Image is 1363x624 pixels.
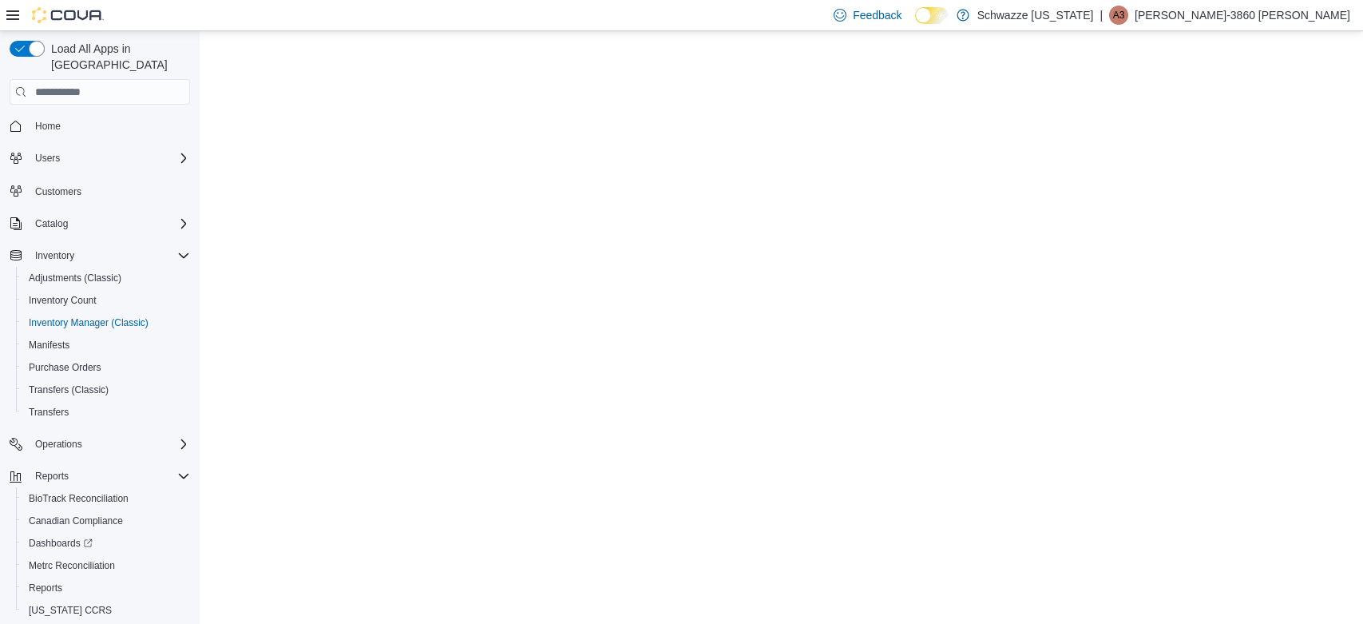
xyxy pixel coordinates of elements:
[29,246,190,265] span: Inventory
[29,316,149,329] span: Inventory Manager (Classic)
[35,120,61,133] span: Home
[29,116,190,136] span: Home
[22,556,121,575] a: Metrc Reconciliation
[16,510,196,532] button: Canadian Compliance
[29,467,75,486] button: Reports
[22,601,118,620] a: [US_STATE] CCRS
[3,179,196,202] button: Customers
[29,117,67,136] a: Home
[853,7,901,23] span: Feedback
[22,268,190,288] span: Adjustments (Classic)
[45,41,190,73] span: Load All Apps in [GEOGRAPHIC_DATA]
[22,511,190,531] span: Canadian Compliance
[29,214,74,233] button: Catalog
[22,601,190,620] span: Washington CCRS
[22,489,135,508] a: BioTrack Reconciliation
[16,267,196,289] button: Adjustments (Classic)
[915,7,949,24] input: Dark Mode
[29,149,66,168] button: Users
[29,582,62,594] span: Reports
[22,489,190,508] span: BioTrack Reconciliation
[22,403,190,422] span: Transfers
[22,313,190,332] span: Inventory Manager (Classic)
[35,438,82,451] span: Operations
[16,487,196,510] button: BioTrack Reconciliation
[22,380,190,399] span: Transfers (Classic)
[35,217,68,230] span: Catalog
[22,534,190,553] span: Dashboards
[29,181,190,201] span: Customers
[22,336,76,355] a: Manifests
[22,291,190,310] span: Inventory Count
[29,604,112,617] span: [US_STATE] CCRS
[29,182,88,201] a: Customers
[32,7,104,23] img: Cova
[22,313,155,332] a: Inventory Manager (Classic)
[16,312,196,334] button: Inventory Manager (Classic)
[16,577,196,599] button: Reports
[22,578,190,598] span: Reports
[35,152,60,165] span: Users
[22,336,190,355] span: Manifests
[35,470,69,483] span: Reports
[3,433,196,455] button: Operations
[3,147,196,169] button: Users
[29,492,129,505] span: BioTrack Reconciliation
[3,213,196,235] button: Catalog
[29,435,190,454] span: Operations
[29,435,89,454] button: Operations
[29,467,190,486] span: Reports
[29,361,101,374] span: Purchase Orders
[16,401,196,423] button: Transfers
[22,380,115,399] a: Transfers (Classic)
[29,246,81,265] button: Inventory
[16,334,196,356] button: Manifests
[22,578,69,598] a: Reports
[22,403,75,422] a: Transfers
[16,356,196,379] button: Purchase Orders
[35,249,74,262] span: Inventory
[29,515,123,527] span: Canadian Compliance
[29,339,69,352] span: Manifests
[22,534,99,553] a: Dashboards
[22,291,103,310] a: Inventory Count
[3,465,196,487] button: Reports
[29,294,97,307] span: Inventory Count
[22,268,128,288] a: Adjustments (Classic)
[29,272,121,284] span: Adjustments (Classic)
[1100,6,1103,25] p: |
[16,554,196,577] button: Metrc Reconciliation
[22,358,108,377] a: Purchase Orders
[1135,6,1350,25] p: [PERSON_NAME]-3860 [PERSON_NAME]
[1109,6,1128,25] div: Alexis-3860 Shoope
[16,532,196,554] a: Dashboards
[915,24,916,25] span: Dark Mode
[22,358,190,377] span: Purchase Orders
[29,559,115,572] span: Metrc Reconciliation
[22,556,190,575] span: Metrc Reconciliation
[22,511,129,531] a: Canadian Compliance
[29,406,69,419] span: Transfers
[977,6,1094,25] p: Schwazze [US_STATE]
[16,289,196,312] button: Inventory Count
[29,384,109,396] span: Transfers (Classic)
[1113,6,1125,25] span: A3
[29,537,93,550] span: Dashboards
[16,599,196,622] button: [US_STATE] CCRS
[29,149,190,168] span: Users
[3,244,196,267] button: Inventory
[3,114,196,137] button: Home
[35,185,81,198] span: Customers
[29,214,190,233] span: Catalog
[16,379,196,401] button: Transfers (Classic)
